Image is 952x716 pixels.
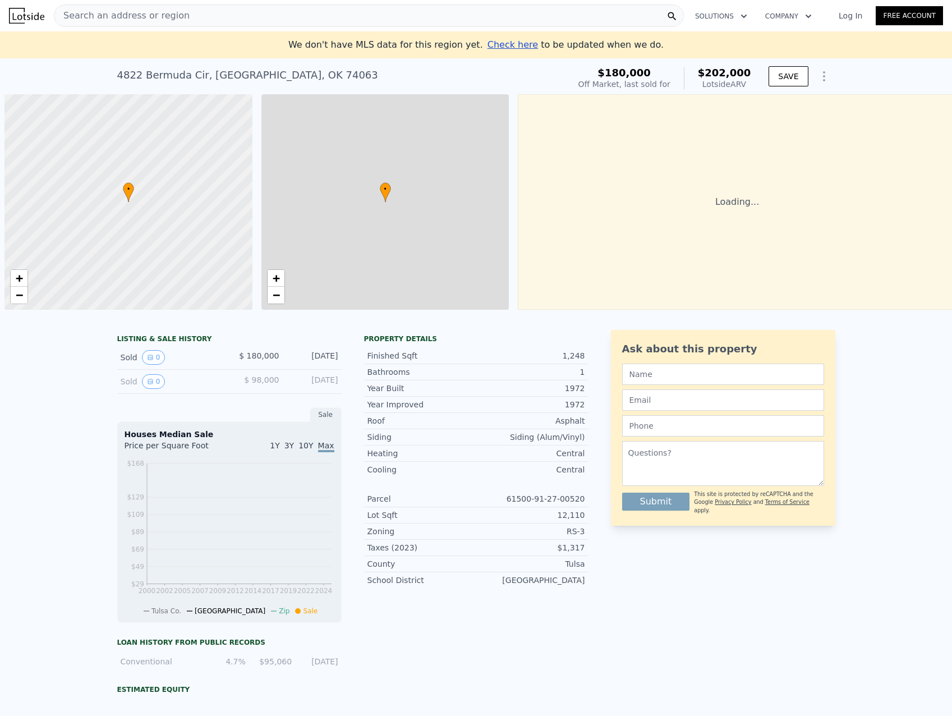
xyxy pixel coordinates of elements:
div: Price per Square Foot [125,440,229,458]
a: Zoom out [11,287,27,304]
div: Ask about this property [622,341,824,357]
tspan: 2017 [262,587,279,595]
div: Loan history from public records [117,638,342,647]
div: We don't have MLS data for this region yet. [288,38,664,52]
tspan: $89 [131,528,144,536]
input: Name [622,364,824,385]
div: [DATE] [288,350,338,365]
div: Off Market, last sold for [578,79,670,90]
div: Year Improved [367,399,476,410]
tspan: $168 [127,460,144,467]
input: Phone [622,415,824,437]
div: $95,060 [252,656,292,667]
div: Roof [367,415,476,426]
div: 12,110 [476,510,585,521]
div: Tulsa [476,558,585,570]
button: Show Options [813,65,835,88]
div: County [367,558,476,570]
div: $1,317 [476,542,585,553]
div: Lot Sqft [367,510,476,521]
div: This site is protected by reCAPTCHA and the Google and apply. [694,490,824,515]
div: Lotside ARV [698,79,751,90]
div: Finished Sqft [367,350,476,361]
div: Conventional [121,656,200,667]
a: Zoom out [268,287,284,304]
div: Estimated Equity [117,685,342,694]
div: 4822 Bermuda Cir , [GEOGRAPHIC_DATA] , OK 74063 [117,67,378,83]
div: Zoning [367,526,476,537]
div: Asphalt [476,415,585,426]
a: Log In [825,10,876,21]
tspan: $49 [131,563,144,571]
div: Property details [364,334,588,343]
div: Cooling [367,464,476,475]
tspan: 2024 [315,587,332,595]
a: Terms of Service [765,499,810,505]
div: Bathrooms [367,366,476,378]
a: Privacy Policy [715,499,751,505]
div: 4.7% [206,656,245,667]
span: • [123,184,134,194]
span: Check here [488,39,538,50]
span: $ 98,000 [244,375,279,384]
tspan: $69 [131,545,144,553]
span: Zip [279,607,289,615]
span: Tulsa Co. [151,607,181,615]
button: Company [756,6,821,26]
div: 1972 [476,399,585,410]
span: Max [318,441,334,452]
div: to be updated when we do. [488,38,664,52]
tspan: 2022 [297,587,315,595]
a: Zoom in [268,270,284,287]
tspan: 2009 [209,587,226,595]
span: − [272,288,279,302]
span: [GEOGRAPHIC_DATA] [195,607,265,615]
tspan: $109 [127,511,144,518]
span: Sale [303,607,318,615]
tspan: 2002 [156,587,173,595]
span: Search an address or region [54,9,190,22]
tspan: 2005 [173,587,191,595]
input: Email [622,389,824,411]
a: Free Account [876,6,943,25]
span: − [16,288,23,302]
div: Central [476,464,585,475]
button: Submit [622,493,690,511]
span: $202,000 [698,67,751,79]
button: SAVE [769,66,808,86]
div: Houses Median Sale [125,429,334,440]
a: Zoom in [11,270,27,287]
div: • [123,182,134,202]
span: + [16,271,23,285]
span: + [272,271,279,285]
img: Lotside [9,8,44,24]
button: View historical data [142,350,165,365]
div: Sold [121,350,220,365]
span: • [380,184,391,194]
div: [DATE] [298,656,338,667]
tspan: $129 [127,493,144,501]
span: $180,000 [597,67,651,79]
div: RS-3 [476,526,585,537]
div: LISTING & SALE HISTORY [117,334,342,346]
tspan: 2000 [138,587,155,595]
div: 61500-91-27-00520 [476,493,585,504]
div: Heating [367,448,476,459]
tspan: 2014 [244,587,261,595]
div: Siding (Alum/Vinyl) [476,432,585,443]
div: [GEOGRAPHIC_DATA] [476,575,585,586]
span: 3Y [284,441,294,450]
div: 1,248 [476,350,585,361]
div: Parcel [367,493,476,504]
span: 10Y [298,441,313,450]
tspan: 2019 [279,587,297,595]
div: 1 [476,366,585,378]
div: Central [476,448,585,459]
div: School District [367,575,476,586]
span: 1Y [270,441,279,450]
div: Year Built [367,383,476,394]
div: 1972 [476,383,585,394]
button: View historical data [142,374,165,389]
div: • [380,182,391,202]
div: Taxes (2023) [367,542,476,553]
